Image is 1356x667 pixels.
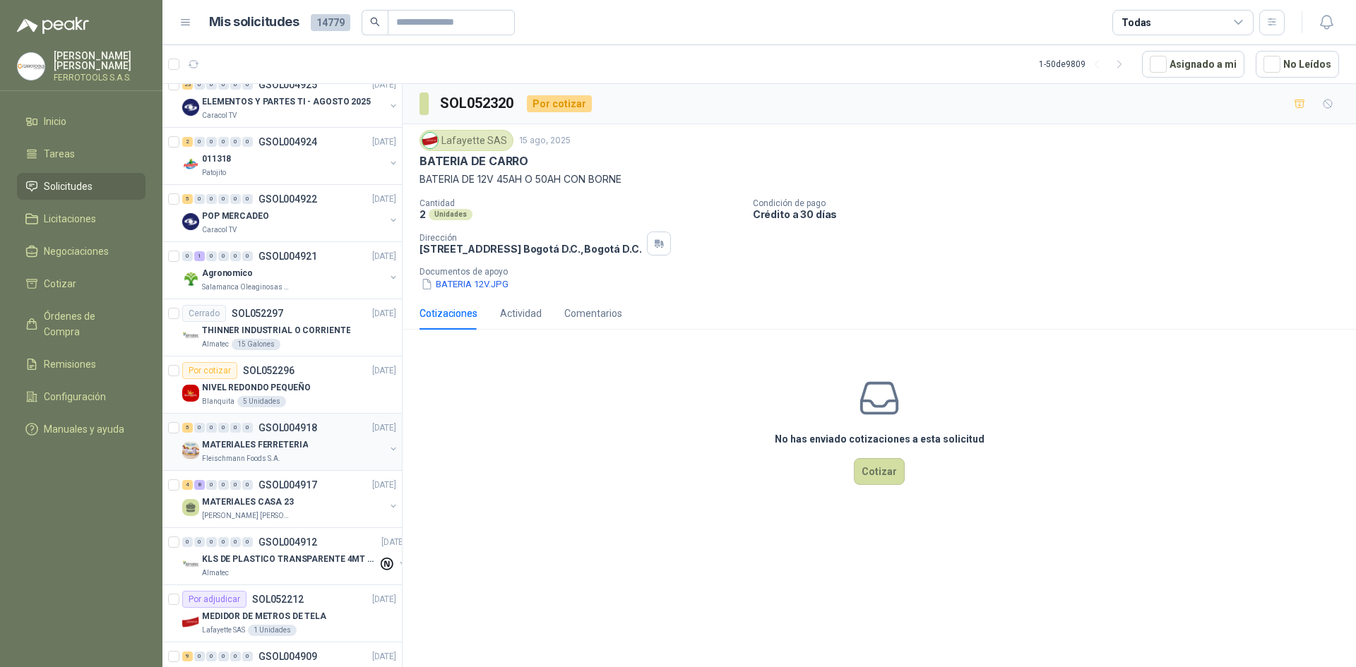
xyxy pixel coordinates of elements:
[440,92,516,114] h3: SOL052320
[420,172,1339,187] p: BATERIA DE 12V 45AH O 50AH CON BORNE
[17,351,145,378] a: Remisiones
[202,339,229,350] p: Almatec
[194,80,205,90] div: 0
[237,396,286,407] div: 5 Unidades
[372,78,396,92] p: [DATE]
[854,458,905,485] button: Cotizar
[54,73,145,82] p: FERROTOOLS S.A.S.
[18,53,44,80] img: Company Logo
[182,556,199,573] img: Company Logo
[202,267,253,280] p: Agronomico
[230,251,241,261] div: 0
[182,251,193,261] div: 0
[206,537,217,547] div: 0
[202,396,234,407] p: Blanquita
[44,211,96,227] span: Licitaciones
[194,537,205,547] div: 0
[206,480,217,490] div: 0
[1256,51,1339,78] button: No Leídos
[182,194,193,204] div: 5
[372,479,396,492] p: [DATE]
[202,381,310,395] p: NIVEL REDONDO PEQUEÑO
[230,537,241,547] div: 0
[1039,53,1131,76] div: 1 - 50 de 9809
[429,209,472,220] div: Unidades
[206,80,217,90] div: 0
[17,17,89,34] img: Logo peakr
[202,625,245,636] p: Lafayette SAS
[381,536,405,549] p: [DATE]
[206,137,217,147] div: 0
[420,233,641,243] p: Dirección
[206,423,217,433] div: 0
[218,80,229,90] div: 0
[182,480,193,490] div: 4
[202,610,326,623] p: MEDIDOR DE METROS DE TELA
[248,625,297,636] div: 1 Unidades
[194,651,205,661] div: 0
[1122,15,1151,30] div: Todas
[182,133,399,179] a: 2 0 0 0 0 0 GSOL004924[DATE] Company Logo011318Patojito
[17,383,145,410] a: Configuración
[17,238,145,265] a: Negociaciones
[775,431,985,447] h3: No has enviado cotizaciones a esta solicitud
[44,179,93,194] span: Solicitudes
[372,593,396,606] p: [DATE]
[218,651,229,661] div: 0
[422,133,438,148] img: Company Logo
[242,651,253,661] div: 0
[182,537,193,547] div: 0
[182,591,246,608] div: Por adjudicar
[527,95,592,112] div: Por cotizar
[17,270,145,297] a: Cotizar
[182,613,199,630] img: Company Logo
[420,267,1350,277] p: Documentos de apoyo
[252,594,304,604] p: SOL052212
[182,156,199,173] img: Company Logo
[242,194,253,204] div: 0
[194,480,205,490] div: 8
[258,251,317,261] p: GSOL004921
[242,80,253,90] div: 0
[182,76,399,121] a: 23 0 0 0 0 0 GSOL004925[DATE] Company LogoELEMENTOS Y PARTES TI - AGOSTO 2025Caracol TV
[182,80,193,90] div: 23
[370,17,380,27] span: search
[218,537,229,547] div: 0
[202,553,378,566] p: KLS DE PLASTICO TRANSPARENTE 4MT CAL 4 Y CINTA TRA
[753,208,1350,220] p: Crédito a 30 días
[420,243,641,255] p: [STREET_ADDRESS] Bogotá D.C. , Bogotá D.C.
[202,110,237,121] p: Caracol TV
[420,130,513,151] div: Lafayette SAS
[218,423,229,433] div: 0
[202,324,350,337] p: THINNER INDUSTRIAL O CORRIENTE
[162,585,402,642] a: Por adjudicarSOL052212[DATE] Company LogoMEDIDOR DE METROS DE TELALafayette SAS1 Unidades
[372,307,396,320] p: [DATE]
[202,152,231,166] p: 011318
[230,423,241,433] div: 0
[182,362,237,379] div: Por cotizar
[17,140,145,167] a: Tareas
[182,137,193,147] div: 2
[372,364,396,378] p: [DATE]
[258,537,317,547] p: GSOL004912
[182,442,199,459] img: Company Logo
[182,99,199,116] img: Company Logo
[182,305,226,322] div: Cerrado
[258,651,317,661] p: GSOL004909
[202,567,229,579] p: Almatec
[420,154,528,169] p: BATERIA DE CARRO
[17,303,145,345] a: Órdenes de Compra
[753,198,1350,208] p: Condición de pago
[202,95,371,109] p: ELEMENTOS Y PARTES TI - AGOSTO 2025
[242,423,253,433] div: 0
[182,385,199,402] img: Company Logo
[242,537,253,547] div: 0
[206,651,217,661] div: 0
[44,421,124,437] span: Manuales y ayuda
[202,453,280,464] p: Fleischmann Foods S.A.
[44,276,76,292] span: Cotizar
[564,306,622,321] div: Comentarios
[182,248,399,293] a: 0 1 0 0 0 0 GSOL004921[DATE] Company LogoAgronomicoSalamanca Oleaginosas SAS
[202,224,237,236] p: Caracol TV
[420,198,742,208] p: Cantidad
